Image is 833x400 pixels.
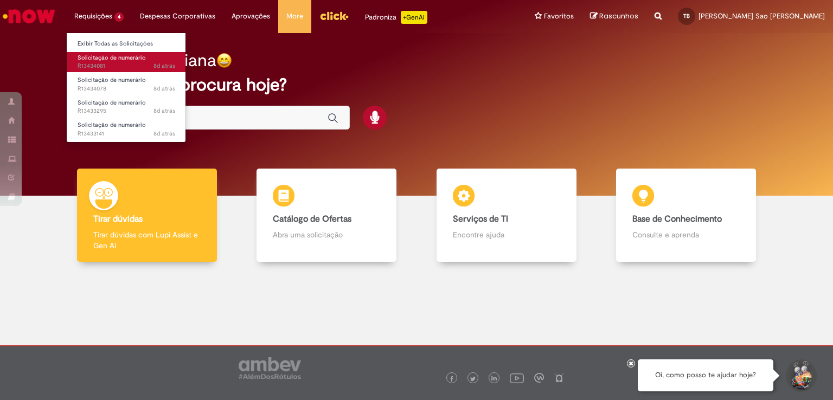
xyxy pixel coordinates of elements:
a: Aberto R13433295 : Solicitação de numerário [67,97,186,117]
p: Encontre ajuda [453,229,560,240]
ul: Requisições [66,33,186,143]
span: R13433141 [78,130,175,138]
span: R13434081 [78,62,175,70]
span: Solicitação de numerário [78,121,146,129]
a: Base de Conhecimento Consulte e aprenda [597,169,777,262]
span: Rascunhos [599,11,638,21]
img: logo_footer_twitter.png [470,376,476,382]
span: Solicitação de numerário [78,99,146,107]
b: Serviços de TI [453,214,508,224]
time: 20/08/2025 18:38:01 [153,85,175,93]
div: Padroniza [365,11,427,24]
span: R13434078 [78,85,175,93]
img: logo_footer_ambev_rotulo_gray.png [239,357,301,379]
h2: O que você procura hoje? [82,75,751,94]
b: Catálogo de Ofertas [273,214,351,224]
a: Tirar dúvidas Tirar dúvidas com Lupi Assist e Gen Ai [57,169,237,262]
p: Abra uma solicitação [273,229,380,240]
a: Rascunhos [590,11,638,22]
img: ServiceNow [1,5,57,27]
span: TB [683,12,690,20]
span: [PERSON_NAME] Sao [PERSON_NAME] [699,11,825,21]
span: 4 [114,12,124,22]
span: Favoritos [544,11,574,22]
a: Catálogo de Ofertas Abra uma solicitação [237,169,417,262]
time: 20/08/2025 18:39:04 [153,62,175,70]
span: 8d atrás [153,85,175,93]
span: Aprovações [232,11,270,22]
img: logo_footer_workplace.png [534,373,544,383]
a: Aberto R13434081 : Solicitação de numerário [67,52,186,72]
p: +GenAi [401,11,427,24]
a: Aberto R13434078 : Solicitação de numerário [67,74,186,94]
span: Solicitação de numerário [78,76,146,84]
time: 20/08/2025 16:04:46 [153,107,175,115]
img: logo_footer_youtube.png [510,371,524,385]
p: Consulte e aprenda [632,229,740,240]
span: 8d atrás [153,62,175,70]
div: Oi, como posso te ajudar hoje? [638,359,773,391]
img: happy-face.png [216,53,232,68]
span: 8d atrás [153,107,175,115]
img: logo_footer_naosei.png [554,373,564,383]
span: More [286,11,303,22]
a: Serviços de TI Encontre ajuda [416,169,597,262]
span: R13433295 [78,107,175,115]
span: Solicitação de numerário [78,54,146,62]
a: Exibir Todas as Solicitações [67,38,186,50]
img: logo_footer_facebook.png [449,376,454,382]
p: Tirar dúvidas com Lupi Assist e Gen Ai [93,229,201,251]
span: Despesas Corporativas [140,11,215,22]
b: Base de Conhecimento [632,214,722,224]
img: click_logo_yellow_360x200.png [319,8,349,24]
time: 20/08/2025 15:37:28 [153,130,175,138]
span: Requisições [74,11,112,22]
button: Iniciar Conversa de Suporte [784,359,817,392]
b: Tirar dúvidas [93,214,143,224]
a: Aberto R13433141 : Solicitação de numerário [67,119,186,139]
span: 8d atrás [153,130,175,138]
img: logo_footer_linkedin.png [491,376,497,382]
